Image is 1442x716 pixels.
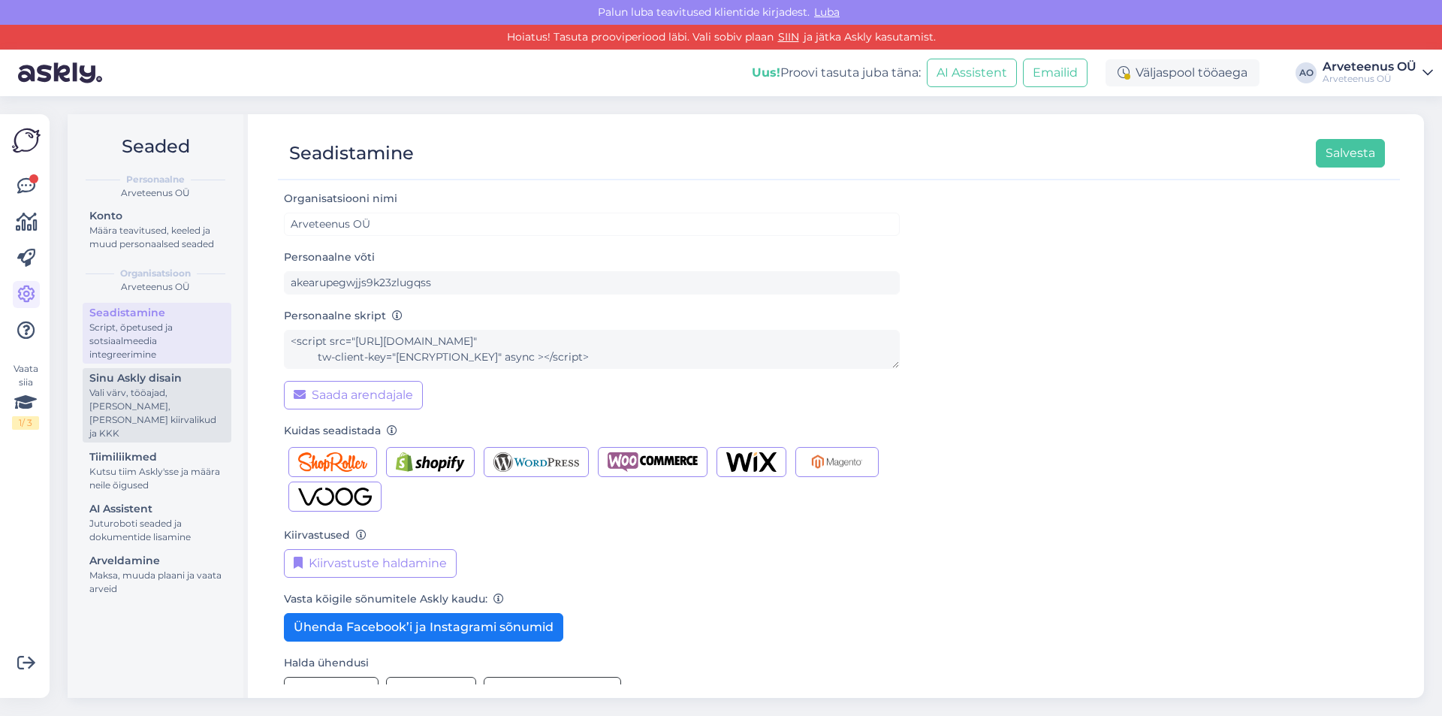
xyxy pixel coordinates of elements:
[83,303,231,364] a: SeadistamineScript, õpetused ja sotsiaalmeedia integreerimine
[1323,61,1416,73] div: Arveteenus OÜ
[414,682,466,700] span: Zendesk
[126,173,185,186] b: Personaalne
[493,452,580,472] img: Wordpress
[1323,61,1433,85] a: Arveteenus OÜArveteenus OÜ
[284,655,369,671] label: Halda ühendusi
[83,499,231,546] a: AI AssistentJuturoboti seaded ja dokumentide lisamine
[484,677,621,705] button: Google Analytics
[927,59,1017,87] button: AI Assistent
[511,682,611,700] span: Google Analytics
[284,381,423,409] button: Saada arendajale
[89,224,225,251] div: Määra teavitused, keeled ja muud personaalsed seaded
[83,368,231,443] a: Sinu Askly disainVali värv, tööajad, [PERSON_NAME], [PERSON_NAME] kiirvalikud ja KKK
[1316,139,1385,168] button: Salvesta
[284,527,367,543] label: Kiirvastused
[12,362,39,430] div: Vaata siia
[120,267,191,280] b: Organisatsioon
[284,423,397,439] label: Kuidas seadistada
[89,321,225,361] div: Script, õpetused ja sotsiaalmeedia integreerimine
[726,452,777,472] img: Wix
[284,330,900,369] textarea: <script src="[URL][DOMAIN_NAME]" tw-client-key="[ENCRYPTION_KEY]" async ></script>
[89,208,225,224] div: Konto
[298,452,367,472] img: Shoproller
[1023,59,1088,87] button: Emailid
[89,449,225,465] div: Tiimiliikmed
[284,549,457,578] button: Kiirvastuste haldamine
[89,370,225,386] div: Sinu Askly disain
[284,213,900,236] input: ABC Corporation
[1296,62,1317,83] div: AO
[608,452,698,472] img: Woocommerce
[284,613,563,642] button: Ühenda Facebook’i ja Instagrami sõnumid
[1106,59,1259,86] div: Väljaspool tööaega
[80,132,231,161] h2: Seaded
[89,569,225,596] div: Maksa, muuda plaani ja vaata arveid
[89,465,225,492] div: Kutsu tiim Askly'sse ja määra neile õigused
[774,30,804,44] a: SIIN
[805,452,869,472] img: Magento
[80,186,231,200] div: Arveteenus OÜ
[298,487,372,506] img: Voog
[312,682,369,700] span: Pipedrive
[1323,73,1416,85] div: Arveteenus OÜ
[289,139,414,168] div: Seadistamine
[89,305,225,321] div: Seadistamine
[80,280,231,294] div: Arveteenus OÜ
[89,386,225,440] div: Vali värv, tööajad, [PERSON_NAME], [PERSON_NAME] kiirvalikud ja KKK
[83,447,231,494] a: TiimiliikmedKutsu tiim Askly'sse ja määra neile õigused
[752,65,780,80] b: Uus!
[386,677,476,705] button: Zendesk
[83,551,231,598] a: ArveldamineMaksa, muuda plaani ja vaata arveid
[810,5,844,19] span: Luba
[83,206,231,253] a: KontoMäära teavitused, keeled ja muud personaalsed seaded
[284,249,375,265] label: Personaalne võti
[284,191,403,207] label: Organisatsiooni nimi
[89,517,225,544] div: Juturoboti seaded ja dokumentide lisamine
[284,591,504,607] label: Vasta kõigile sõnumitele Askly kaudu:
[284,308,403,324] label: Personaalne skript
[752,64,921,82] div: Proovi tasuta juba täna:
[284,677,379,705] button: Pipedrive
[396,452,465,472] img: Shopify
[89,501,225,517] div: AI Assistent
[12,126,41,155] img: Askly Logo
[89,553,225,569] div: Arveldamine
[12,416,39,430] div: 1 / 3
